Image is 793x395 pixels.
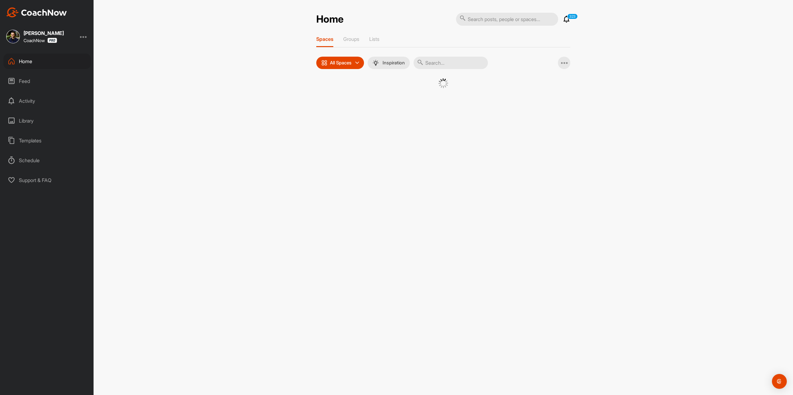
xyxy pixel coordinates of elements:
div: [PERSON_NAME] [24,31,64,36]
h2: Home [316,13,344,25]
div: Activity [3,93,91,109]
div: CoachNow [24,38,57,43]
p: 323 [567,14,578,19]
div: Support & FAQ [3,172,91,188]
input: Search... [414,57,488,69]
img: square_49fb5734a34dfb4f485ad8bdc13d6667.jpg [6,30,20,43]
div: Library [3,113,91,128]
input: Search posts, people or spaces... [456,13,558,26]
p: Lists [369,36,379,42]
img: menuIcon [373,60,379,66]
p: Inspiration [383,60,405,65]
div: Templates [3,133,91,148]
img: CoachNow Pro [47,38,57,43]
p: Spaces [316,36,333,42]
p: Groups [343,36,359,42]
div: Feed [3,73,91,89]
div: Home [3,54,91,69]
img: icon [321,60,327,66]
img: G6gVgL6ErOh57ABN0eRmCEwV0I4iEi4d8EwaPGI0tHgoAbU4EAHFLEQAh+QQFCgALACwIAA4AGAASAAAEbHDJSesaOCdk+8xg... [438,78,448,88]
img: CoachNow [6,7,67,17]
div: Open Intercom Messenger [772,374,787,389]
p: All Spaces [330,60,352,65]
div: Schedule [3,153,91,168]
